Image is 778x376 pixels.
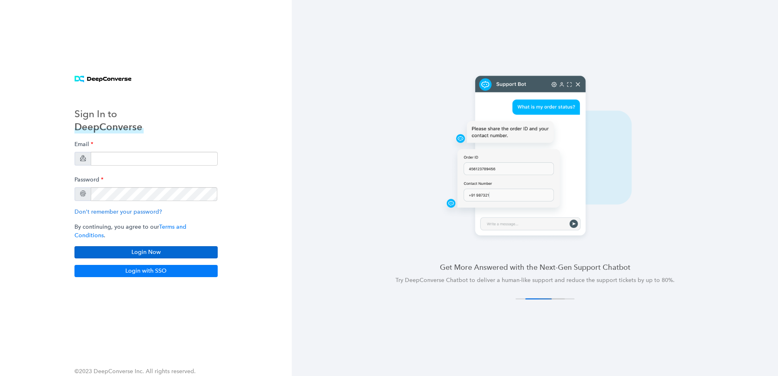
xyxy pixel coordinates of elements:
label: Email [74,137,93,152]
button: 2 [525,298,552,299]
span: Try DeepConverse Chatbot to deliver a human-like support and reduce the support tickets by up to ... [396,277,675,284]
img: carousel 2 [413,72,657,243]
label: Password [74,172,103,187]
img: horizontal logo [74,76,132,83]
h3: Sign In to [74,107,144,120]
button: Login Now [74,246,218,258]
button: 3 [538,298,565,299]
span: ©2023 DeepConverse Inc. All rights reserved. [74,368,196,375]
a: Terms and Conditions [74,223,186,239]
button: 1 [516,298,542,299]
button: Login with SSO [74,265,218,277]
h4: Get More Answered with the Next-Gen Support Chatbot [311,262,758,272]
p: By continuing, you agree to our . [74,223,218,240]
h3: DeepConverse [74,120,144,133]
button: 4 [548,298,575,299]
a: Don't remember your password? [74,208,162,215]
